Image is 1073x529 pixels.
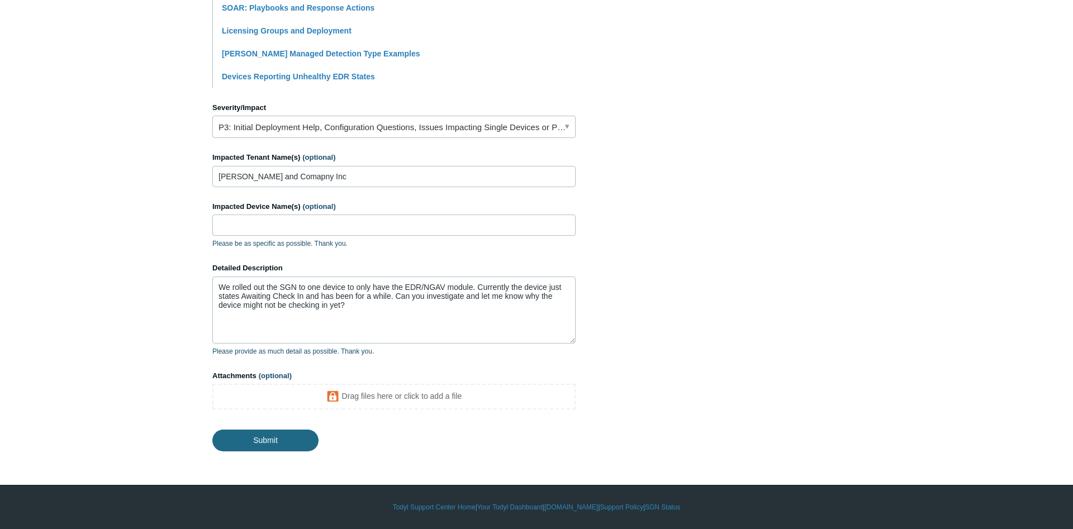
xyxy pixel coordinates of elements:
a: P3: Initial Deployment Help, Configuration Questions, Issues Impacting Single Devices or Past Out... [212,116,576,138]
label: Impacted Device Name(s) [212,201,576,212]
label: Severity/Impact [212,102,576,113]
span: (optional) [303,202,336,211]
a: Todyl Support Center Home [393,502,476,512]
div: | | | | [212,502,861,512]
a: Support Policy [600,502,643,512]
a: [PERSON_NAME] Managed Detection Type Examples [222,49,420,58]
label: Attachments [212,370,576,382]
a: Licensing Groups and Deployment [222,26,352,35]
a: SGN Status [645,502,680,512]
span: (optional) [302,153,335,161]
a: SOAR: Playbooks and Response Actions [222,3,374,12]
span: (optional) [259,371,292,380]
input: Submit [212,430,319,451]
a: Devices Reporting Unhealthy EDR States [222,72,375,81]
label: Impacted Tenant Name(s) [212,152,576,163]
p: Please be as specific as possible. Thank you. [212,239,576,249]
label: Detailed Description [212,263,576,274]
p: Please provide as much detail as possible. Thank you. [212,346,576,356]
a: Your Todyl Dashboard [477,502,543,512]
a: [DOMAIN_NAME] [544,502,598,512]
